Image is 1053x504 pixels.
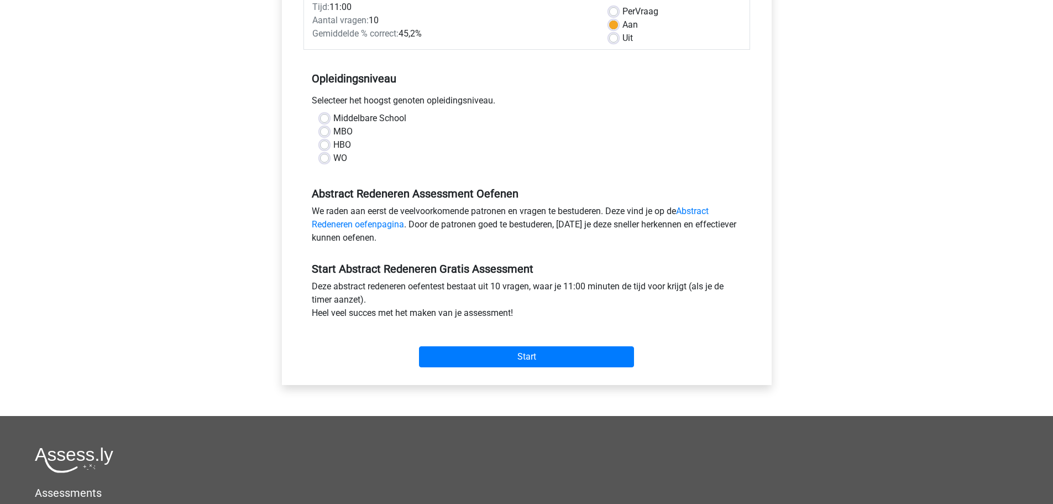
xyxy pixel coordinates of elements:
[622,6,635,17] span: Per
[333,125,353,138] label: MBO
[304,27,601,40] div: 45,2%
[35,447,113,473] img: Assessly logo
[303,205,750,249] div: We raden aan eerst de veelvoorkomende patronen en vragen te bestuderen. Deze vind je op de . Door...
[312,15,369,25] span: Aantal vragen:
[333,112,406,125] label: Middelbare School
[312,28,399,39] span: Gemiddelde % correct:
[312,262,742,276] h5: Start Abstract Redeneren Gratis Assessment
[312,187,742,200] h5: Abstract Redeneren Assessment Oefenen
[333,152,347,165] label: WO
[303,94,750,112] div: Selecteer het hoogst genoten opleidingsniveau.
[312,67,742,90] h5: Opleidingsniveau
[304,14,601,27] div: 10
[333,138,351,152] label: HBO
[622,18,638,32] label: Aan
[622,32,633,45] label: Uit
[312,2,329,12] span: Tijd:
[35,486,1018,500] h5: Assessments
[303,280,750,324] div: Deze abstract redeneren oefentest bestaat uit 10 vragen, waar je 11:00 minuten de tijd voor krijg...
[419,346,634,367] input: Start
[304,1,601,14] div: 11:00
[622,5,658,18] label: Vraag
